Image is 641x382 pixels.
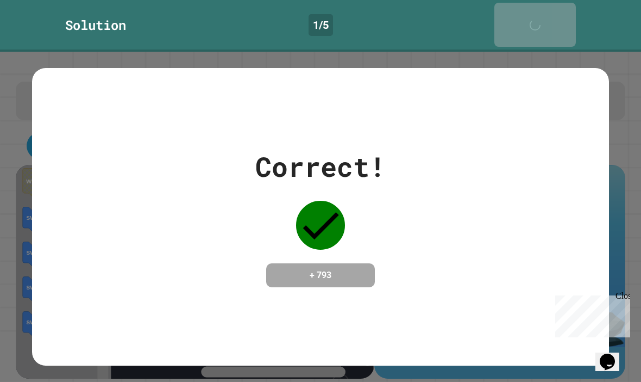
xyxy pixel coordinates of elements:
[309,14,333,36] div: 1 / 5
[595,338,630,371] iframe: chat widget
[277,269,364,282] h4: + 793
[255,146,386,187] div: Correct!
[65,15,126,35] div: Solution
[4,4,75,69] div: Chat with us now!Close
[551,291,630,337] iframe: chat widget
